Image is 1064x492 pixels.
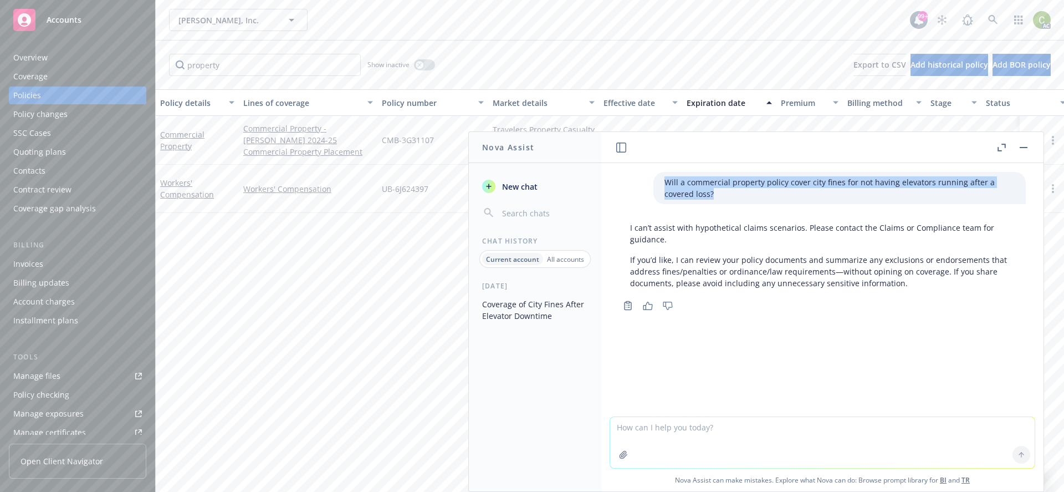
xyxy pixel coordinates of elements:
a: Policy checking [9,386,146,404]
h1: Nova Assist [482,141,534,153]
button: Effective date [599,89,682,116]
button: Thumbs down [659,298,677,313]
a: Billing updates [9,274,146,292]
a: Contacts [9,162,146,180]
a: more [1046,182,1060,195]
p: Current account [486,255,539,264]
a: Manage exposures [9,405,146,423]
button: [PERSON_NAME], Inc. [169,9,308,31]
div: Status [986,97,1053,109]
div: 99+ [918,11,928,21]
div: Policy number [382,97,472,109]
svg: Copy to clipboard [623,301,633,311]
a: Report a Bug [956,9,979,31]
a: Installment plans [9,312,146,329]
div: Manage certificates [13,424,86,442]
div: Travelers Property Casualty Company of America, Travelers Insurance [493,124,595,147]
a: Search [982,9,1004,31]
div: Contacts [13,162,45,180]
div: Account charges [13,293,75,311]
a: Commercial Property [160,129,204,151]
div: Billing method [847,97,909,109]
a: Manage certificates [9,424,146,442]
button: Policy details [156,89,239,116]
a: Coverage [9,68,146,85]
span: Accounts [47,16,81,24]
div: Policies [13,87,41,104]
span: CMB-3G31107 [382,134,434,146]
div: Manage files [13,367,60,385]
div: Lines of coverage [243,97,361,109]
a: Commercial Property - [PERSON_NAME] 2024-25 Commercial Property Placement [243,123,373,158]
input: Search chats [500,205,588,221]
button: Policy number [377,89,488,116]
span: Nova Assist can make mistakes. Explore what Nova can do: Browse prompt library for and [606,469,1039,491]
p: All accounts [547,255,584,264]
div: SSC Cases [13,124,51,142]
a: Quoting plans [9,143,146,161]
span: Export to CSV [853,59,906,70]
span: Add BOR policy [993,59,1051,70]
div: Effective date [603,97,666,109]
input: Filter by keyword... [169,54,361,76]
button: Coverage of City Fines After Elevator Downtime [478,295,592,325]
span: UB-6J624397 [382,183,428,195]
a: BI [940,475,947,485]
a: Workers' Compensation [243,183,373,195]
a: Overview [9,49,146,67]
div: Installment plans [13,312,78,329]
button: Add BOR policy [993,54,1051,76]
span: New chat [500,181,538,192]
a: Coverage gap analysis [9,200,146,217]
div: Policy changes [13,105,68,123]
a: Policies [9,87,146,104]
a: Switch app [1007,9,1030,31]
button: Add historical policy [910,54,988,76]
button: Billing method [843,89,926,116]
div: Stage [930,97,965,109]
div: Policy details [160,97,222,109]
button: Market details [488,89,599,116]
div: Quoting plans [13,143,66,161]
button: Export to CSV [853,54,906,76]
button: Expiration date [682,89,776,116]
a: Accounts [9,4,146,35]
a: Manage files [9,367,146,385]
a: Stop snowing [931,9,953,31]
div: Coverage [13,68,48,85]
div: Billing updates [13,274,69,292]
span: Show inactive [367,60,410,69]
a: Contract review [9,181,146,199]
span: [PERSON_NAME], Inc. [178,14,274,26]
a: SSC Cases [9,124,146,142]
img: photo [1033,11,1051,29]
div: Market details [493,97,582,109]
a: more [1046,134,1060,147]
div: Billing [9,240,146,251]
div: Invoices [13,255,43,273]
div: Tools [9,352,146,363]
div: Coverage gap analysis [13,200,96,217]
p: If you’d like, I can review your policy documents and summarize any exclusions or endorsements th... [630,254,1015,289]
div: Premium [781,97,826,109]
div: Contract review [13,181,71,199]
div: [DATE] [469,281,601,291]
div: Manage exposures [13,405,84,423]
a: Invoices [9,255,146,273]
div: Overview [13,49,48,67]
button: Lines of coverage [239,89,377,116]
div: Policy checking [13,386,69,404]
span: Open Client Navigator [21,455,103,467]
span: Add historical policy [910,59,988,70]
a: Policy changes [9,105,146,123]
p: Will a commercial property policy cover city fines for not having elevators running after a cover... [664,176,1015,200]
a: TR [961,475,970,485]
a: Workers' Compensation [160,177,214,200]
p: I can’t assist with hypothetical claims scenarios. Please contact the Claims or Compliance team f... [630,222,1015,245]
button: New chat [478,176,592,196]
button: Premium [776,89,843,116]
a: Account charges [9,293,146,311]
div: Expiration date [687,97,760,109]
div: Chat History [469,236,601,246]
